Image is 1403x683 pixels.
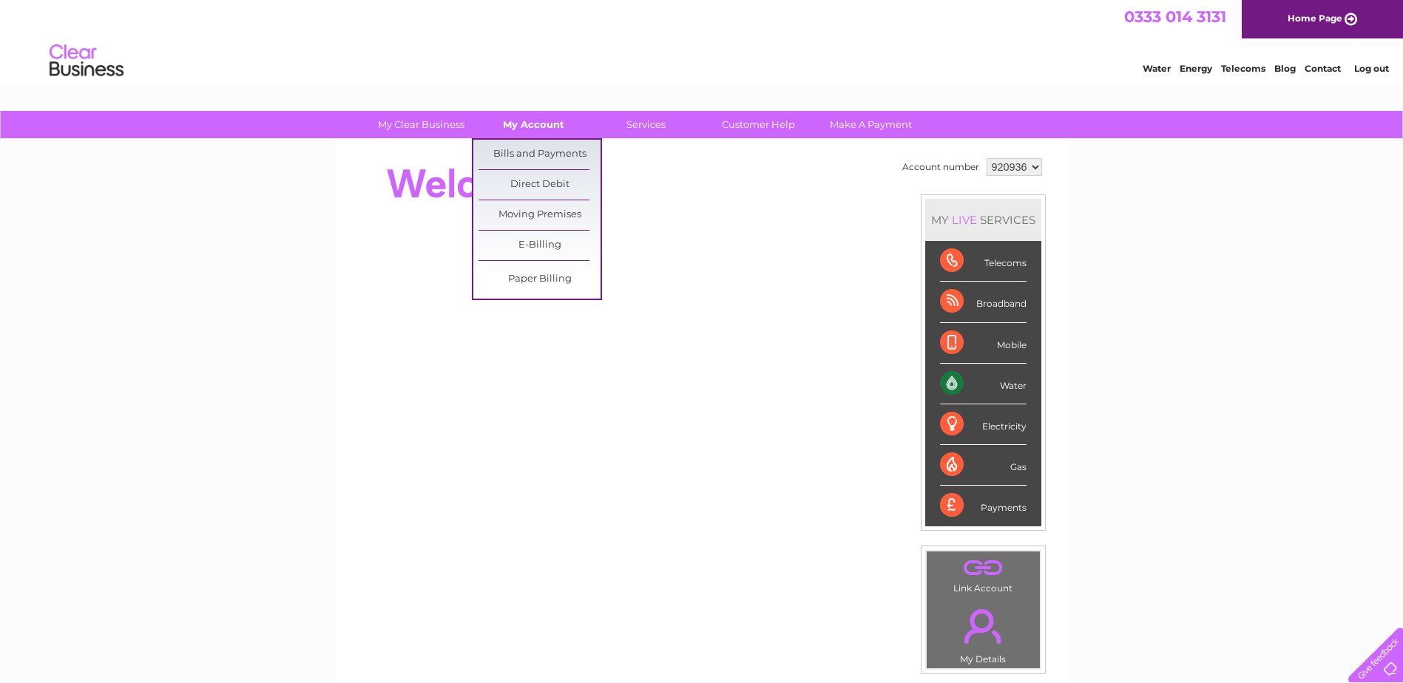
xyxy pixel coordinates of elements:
[925,199,1041,241] div: MY SERVICES
[930,600,1036,652] a: .
[697,111,819,138] a: Customer Help
[1124,7,1226,26] a: 0333 014 3131
[353,8,1052,72] div: Clear Business is a trading name of Verastar Limited (registered in [GEOGRAPHIC_DATA] No. 3667643...
[473,111,595,138] a: My Account
[926,551,1041,597] td: Link Account
[479,170,601,200] a: Direct Debit
[479,231,601,260] a: E-Billing
[479,200,601,230] a: Moving Premises
[1180,63,1212,74] a: Energy
[479,265,601,294] a: Paper Billing
[940,323,1027,364] div: Mobile
[949,213,980,227] div: LIVE
[930,555,1036,581] a: .
[1354,63,1389,74] a: Log out
[940,486,1027,526] div: Payments
[1305,63,1341,74] a: Contact
[940,282,1027,322] div: Broadband
[49,38,124,84] img: logo.png
[585,111,707,138] a: Services
[940,404,1027,445] div: Electricity
[1221,63,1265,74] a: Telecoms
[1274,63,1296,74] a: Blog
[360,111,482,138] a: My Clear Business
[899,154,983,180] td: Account number
[810,111,932,138] a: Make A Payment
[940,241,1027,282] div: Telecoms
[479,140,601,169] a: Bills and Payments
[940,445,1027,486] div: Gas
[1143,63,1171,74] a: Water
[940,364,1027,404] div: Water
[926,597,1041,669] td: My Details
